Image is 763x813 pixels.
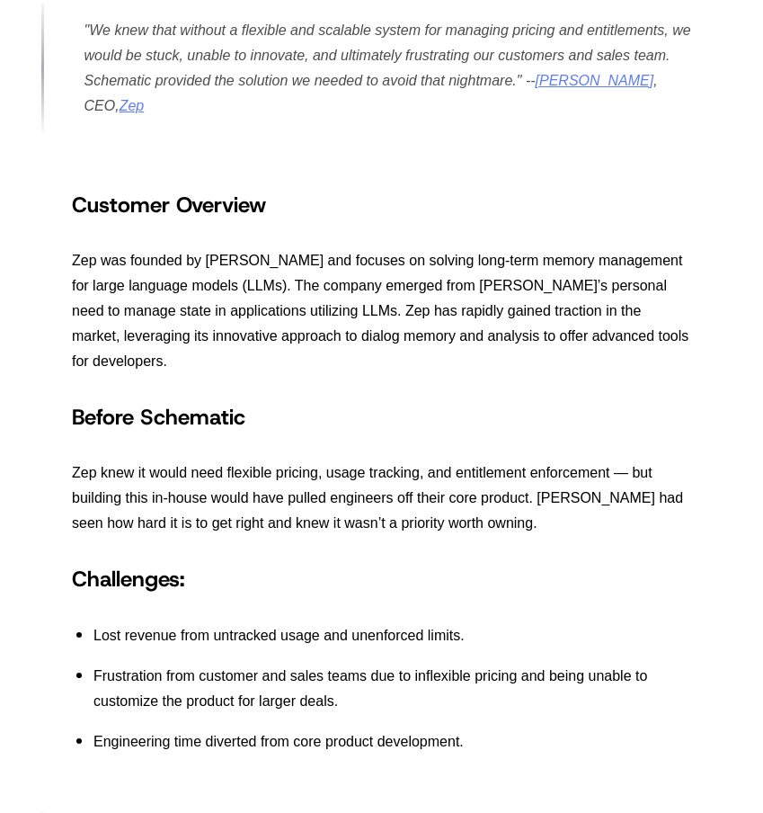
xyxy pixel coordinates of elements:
span: Customer Overview [72,191,266,219]
p: "We knew that without a flexible and scalable system for managing pricing and entitlements, we wo... [84,18,691,119]
p: Zep knew it would need flexible pricing, usage tracking, and entitlement enforcement — but buildi... [72,460,691,536]
a: Zep [120,98,145,113]
p: Engineering time diverted from core product development. [93,729,691,755]
span: Challenges: [72,565,184,594]
p: Zep was founded by [PERSON_NAME] and focuses on solving long-term memory management for large lan... [72,248,691,374]
span: Before Schematic [72,403,245,432]
a: [PERSON_NAME] [536,73,654,88]
p: Frustration from customer and sales teams due to inflexible pricing and being unable to customize... [93,664,691,714]
p: Lost revenue from untracked usage and unenforced limits. [93,623,691,648]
